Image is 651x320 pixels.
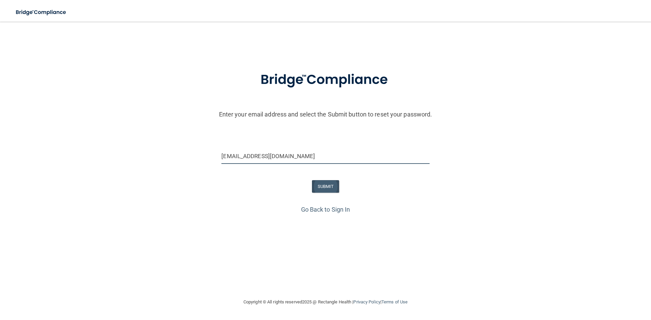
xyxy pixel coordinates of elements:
button: SUBMIT [312,180,339,193]
img: bridge_compliance_login_screen.278c3ca4.svg [246,62,405,98]
a: Privacy Policy [353,299,380,304]
img: bridge_compliance_login_screen.278c3ca4.svg [10,5,73,19]
a: Terms of Use [381,299,408,304]
div: Copyright © All rights reserved 2025 @ Rectangle Health | | [202,291,449,313]
input: Email [221,149,429,164]
a: Go Back to Sign In [301,206,350,213]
